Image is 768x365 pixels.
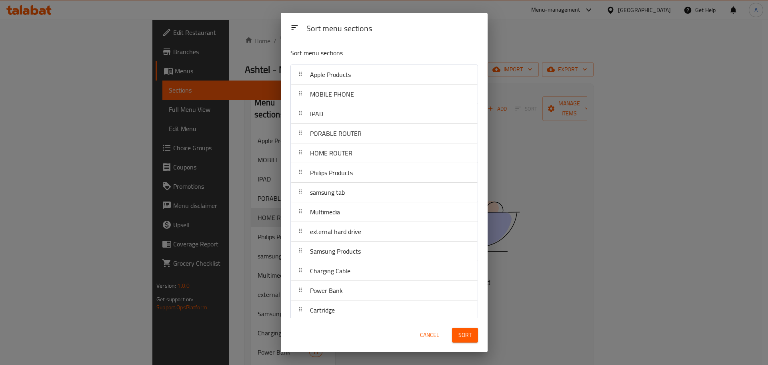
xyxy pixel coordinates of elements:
div: Multimedia [291,202,478,222]
div: Cartridge [291,300,478,320]
div: Apple Products [291,65,478,85]
p: Sort menu sections [290,48,439,58]
span: Power Bank [310,284,343,296]
span: IPAD [310,108,323,120]
span: Cartridge [310,304,335,316]
div: PORABLE ROUTER [291,124,478,143]
span: Cancel [420,330,439,340]
div: Philips Products [291,163,478,183]
button: Cancel [417,328,442,343]
div: Power Bank [291,281,478,300]
span: samsung tab [310,186,345,198]
span: HOME ROUTER [310,147,352,159]
span: Sort [458,330,472,340]
div: HOME ROUTER [291,143,478,163]
div: Charging Cable [291,261,478,281]
span: Samsung Products [310,245,361,257]
div: IPAD [291,104,478,124]
span: MOBILE PHONE [310,88,354,100]
div: Samsung Products [291,242,478,261]
span: Charging Cable [310,265,350,277]
button: Sort [452,328,478,343]
span: Apple Products [310,69,351,81]
span: Philips Products [310,167,353,179]
span: external hard drive [310,226,361,238]
div: MOBILE PHONE [291,85,478,104]
div: Sort menu sections [303,20,481,38]
div: samsung tab [291,183,478,202]
span: Multimedia [310,206,340,218]
div: external hard drive [291,222,478,242]
span: PORABLE ROUTER [310,127,362,139]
